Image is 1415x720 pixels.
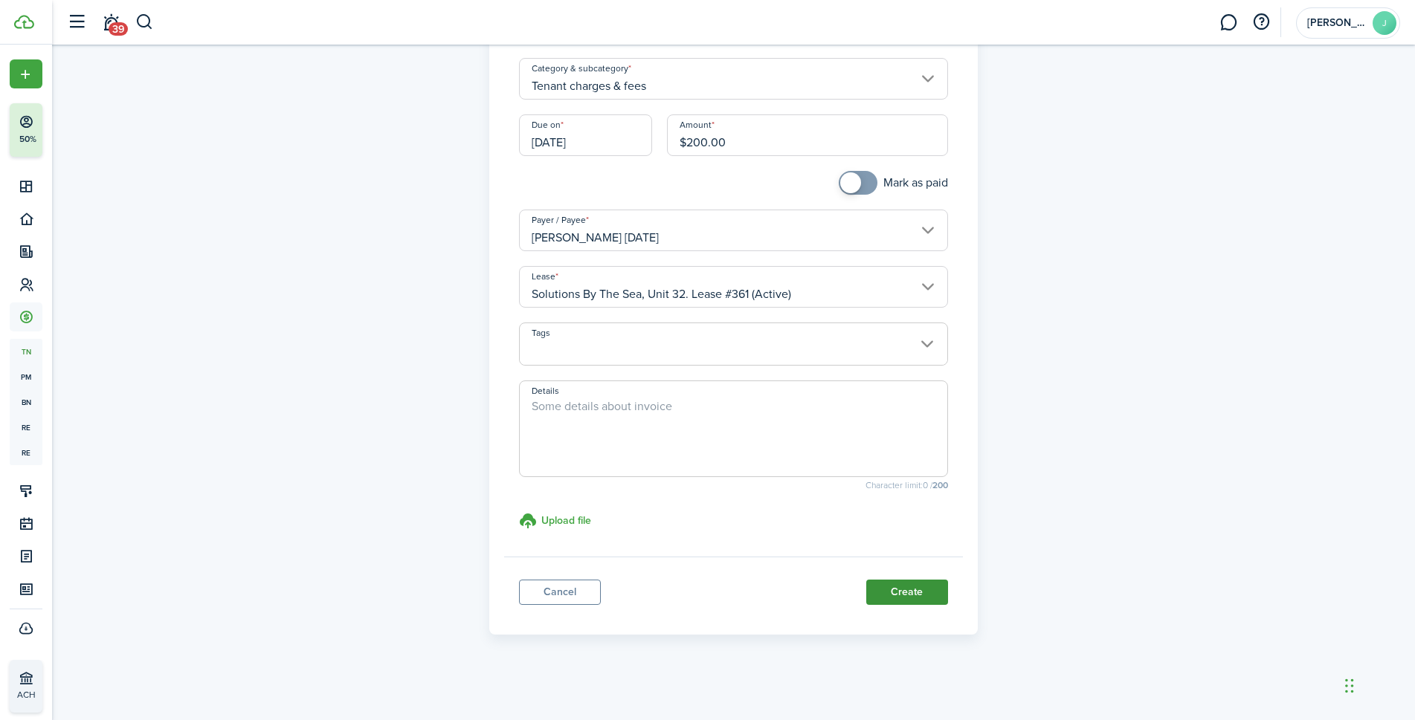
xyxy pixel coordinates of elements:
p: ACH [17,688,105,701]
button: Create [866,580,948,605]
button: Open menu [10,59,42,88]
span: 39 [109,22,128,36]
div: Drag [1345,664,1354,708]
small: Character limit: 0 / [519,481,948,490]
a: Cancel [519,580,601,605]
a: ACH [10,660,42,713]
p: 50% [19,133,37,146]
button: Search [135,10,154,35]
a: pm [10,364,42,389]
button: Open sidebar [62,8,91,36]
a: re [10,415,42,440]
button: Open resource center [1248,10,1274,35]
iframe: Chat Widget [1167,560,1415,720]
h3: Upload file [541,513,591,528]
span: Joseph [1307,18,1367,28]
a: re [10,440,42,465]
a: Messaging [1214,4,1242,42]
b: 200 [932,479,948,492]
button: 50% [10,103,133,157]
img: TenantCloud [14,15,34,29]
a: Notifications [97,4,125,42]
input: mm/dd/yyyy [519,114,652,156]
a: bn [10,389,42,415]
a: tn [10,339,42,364]
avatar-text: J [1373,11,1396,35]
